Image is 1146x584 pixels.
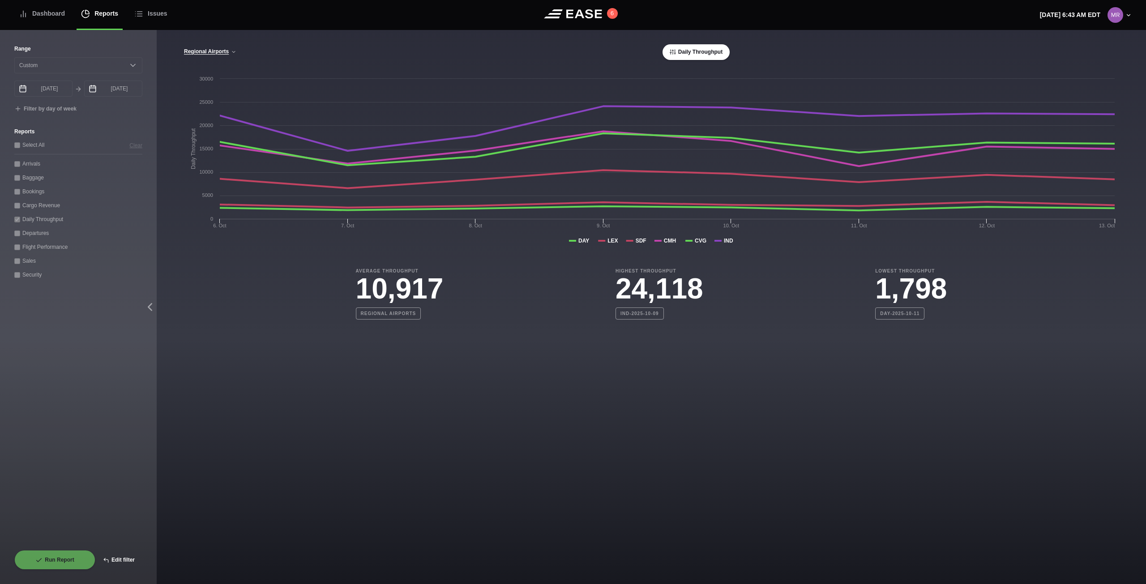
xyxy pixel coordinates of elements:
[1108,7,1123,23] img: 0b2ed616698f39eb9cebe474ea602d52
[616,268,703,274] b: Highest Throughput
[199,99,213,105] text: 25000
[84,81,142,97] input: mm/dd/yyyy
[578,238,589,244] tspan: DAY
[356,268,444,274] b: Average Throughput
[341,223,354,228] tspan: 7. Oct
[210,216,213,222] text: 0
[190,128,197,169] tspan: Daily Throughput
[129,141,142,150] button: Clear
[356,274,444,303] h3: 10,917
[14,106,77,113] button: Filter by day of week
[875,274,947,303] h3: 1,798
[851,223,867,228] tspan: 11. Oct
[607,238,618,244] tspan: LEX
[664,238,676,244] tspan: CMH
[663,44,730,60] button: Daily Throughput
[199,76,213,81] text: 30000
[356,307,421,320] b: Regional Airports
[184,49,237,55] button: Regional Airports
[875,307,924,320] b: DAY-2025-10-11
[724,238,733,244] tspan: IND
[695,238,706,244] tspan: CVG
[469,223,482,228] tspan: 8. Oct
[1099,223,1115,228] tspan: 13. Oct
[95,550,142,570] button: Edit filter
[723,223,739,228] tspan: 10. Oct
[636,238,646,244] tspan: SDF
[616,307,664,320] b: IND-2025-10-09
[199,146,213,151] text: 15000
[199,123,213,128] text: 20000
[597,223,610,228] tspan: 9. Oct
[213,223,226,228] tspan: 6. Oct
[14,81,73,97] input: mm/dd/yyyy
[1040,10,1100,20] p: [DATE] 6:43 AM EDT
[199,169,213,175] text: 10000
[979,223,995,228] tspan: 12. Oct
[616,274,703,303] h3: 24,118
[607,8,618,19] button: 6
[875,268,947,274] b: Lowest Throughput
[14,128,142,136] label: Reports
[202,192,213,198] text: 5000
[14,45,142,53] label: Range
